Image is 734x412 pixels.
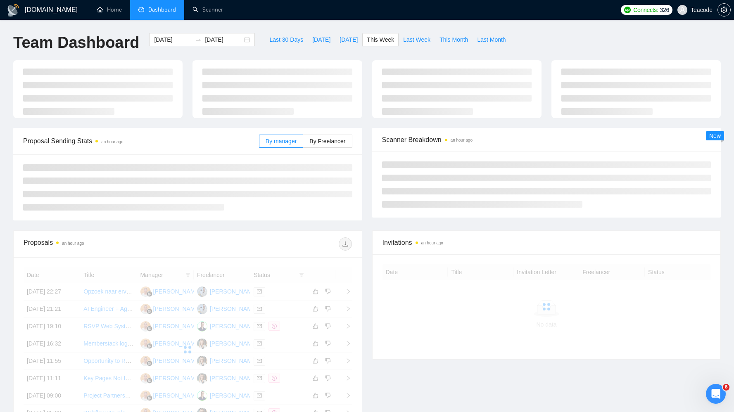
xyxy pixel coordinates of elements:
span: to [195,36,202,43]
span: Last Week [403,35,430,44]
span: Dashboard [148,6,176,13]
button: Last Month [473,33,510,46]
span: dashboard [138,7,144,12]
span: Scanner Breakdown [382,135,711,145]
button: Last Week [399,33,435,46]
span: By Freelancer [309,138,345,144]
button: setting [717,3,731,17]
span: 326 [660,5,669,14]
iframe: Intercom live chat [706,384,726,404]
span: Last 30 Days [269,35,303,44]
span: swap-right [195,36,202,43]
span: This Week [367,35,394,44]
span: setting [718,7,730,13]
h1: Team Dashboard [13,33,139,52]
button: Last 30 Days [265,33,308,46]
span: This Month [439,35,468,44]
span: Connects: [633,5,658,14]
button: [DATE] [308,33,335,46]
input: End date [205,35,242,44]
input: Start date [154,35,192,44]
span: Invitations [382,237,711,248]
span: 8 [723,384,729,391]
span: [DATE] [312,35,330,44]
span: New [709,133,721,139]
button: This Month [435,33,473,46]
span: By manager [266,138,297,144]
div: Proposals [24,237,188,251]
a: setting [717,7,731,13]
time: an hour ago [101,140,123,144]
img: logo [7,4,20,17]
a: searchScanner [192,6,223,13]
span: [DATE] [340,35,358,44]
time: an hour ago [451,138,473,142]
span: Last Month [477,35,506,44]
img: upwork-logo.png [624,7,631,13]
a: homeHome [97,6,122,13]
button: [DATE] [335,33,362,46]
time: an hour ago [62,241,84,246]
time: an hour ago [421,241,443,245]
span: Proposal Sending Stats [23,136,259,146]
button: This Week [362,33,399,46]
span: user [679,7,685,13]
